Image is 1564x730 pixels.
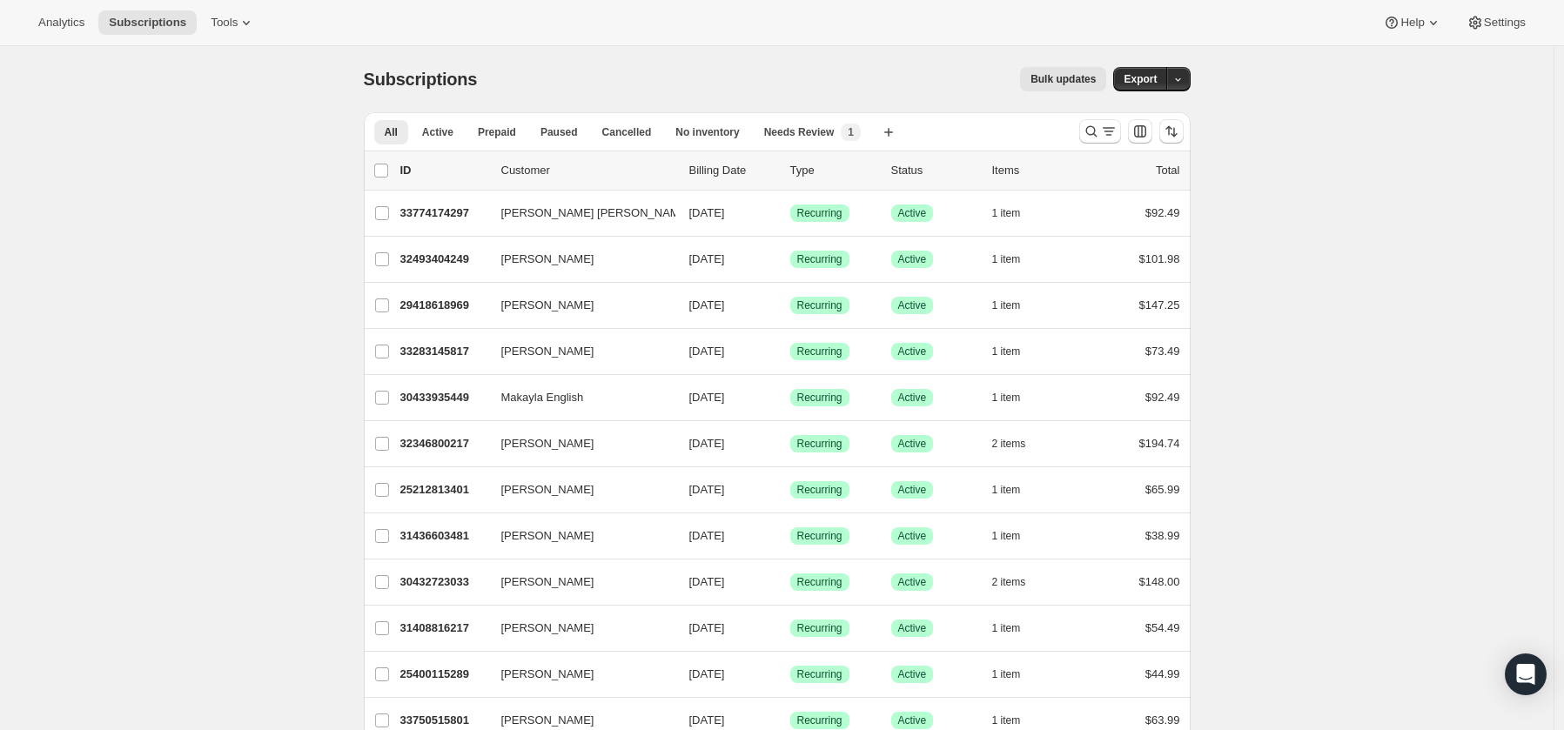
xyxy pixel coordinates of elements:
[1145,391,1180,404] span: $92.49
[1030,72,1096,86] span: Bulk updates
[992,570,1045,594] button: 2 items
[364,70,478,89] span: Subscriptions
[992,391,1021,405] span: 1 item
[992,162,1079,179] div: Items
[689,575,725,588] span: [DATE]
[992,483,1021,497] span: 1 item
[400,619,487,637] p: 31408816217
[689,252,725,265] span: [DATE]
[38,16,84,30] span: Analytics
[501,204,690,222] span: [PERSON_NAME] [PERSON_NAME]
[1145,206,1180,219] span: $92.49
[400,666,487,683] p: 25400115289
[875,120,903,144] button: Create new view
[1128,119,1152,144] button: Customize table column order and visibility
[98,10,197,35] button: Subscriptions
[28,10,95,35] button: Analytics
[400,343,487,360] p: 33283145817
[848,125,854,139] span: 1
[992,206,1021,220] span: 1 item
[764,125,835,139] span: Needs Review
[898,206,927,220] span: Active
[797,252,842,266] span: Recurring
[491,568,665,596] button: [PERSON_NAME]
[689,391,725,404] span: [DATE]
[992,524,1040,548] button: 1 item
[501,251,594,268] span: [PERSON_NAME]
[689,437,725,450] span: [DATE]
[400,481,487,499] p: 25212813401
[400,662,1180,686] div: 25400115289[PERSON_NAME][DATE]SuccessRecurringSuccessActive1 item$44.99
[501,619,594,637] span: [PERSON_NAME]
[797,437,842,451] span: Recurring
[491,430,665,458] button: [PERSON_NAME]
[1373,10,1452,35] button: Help
[797,298,842,312] span: Recurring
[1124,72,1157,86] span: Export
[400,432,1180,456] div: 32346800217[PERSON_NAME][DATE]SuccessRecurringSuccessActive2 items$194.74
[797,483,842,497] span: Recurring
[898,298,927,312] span: Active
[200,10,265,35] button: Tools
[1139,252,1180,265] span: $101.98
[797,529,842,543] span: Recurring
[400,204,487,222] p: 33774174297
[1139,298,1180,311] span: $147.25
[898,345,927,358] span: Active
[400,339,1180,364] div: 33283145817[PERSON_NAME][DATE]SuccessRecurringSuccessActive1 item$73.49
[491,245,665,273] button: [PERSON_NAME]
[501,297,594,314] span: [PERSON_NAME]
[992,252,1021,266] span: 1 item
[400,247,1180,271] div: 32493404249[PERSON_NAME][DATE]SuccessRecurringSuccessActive1 item$101.98
[1145,713,1180,727] span: $63.99
[797,575,842,589] span: Recurring
[501,527,594,545] span: [PERSON_NAME]
[797,345,842,358] span: Recurring
[1156,162,1179,179] p: Total
[400,616,1180,640] div: 31408816217[PERSON_NAME][DATE]SuccessRecurringSuccessActive1 item$54.49
[898,713,927,727] span: Active
[1145,345,1180,358] span: $73.49
[1159,119,1184,144] button: Sort the results
[992,478,1040,502] button: 1 item
[400,389,487,406] p: 30433935449
[400,201,1180,225] div: 33774174297[PERSON_NAME] [PERSON_NAME][DATE]SuccessRecurringSuccessActive1 item$92.49
[1139,437,1180,450] span: $194.74
[689,162,776,179] p: Billing Date
[501,712,594,729] span: [PERSON_NAME]
[898,437,927,451] span: Active
[501,573,594,591] span: [PERSON_NAME]
[689,298,725,311] span: [DATE]
[891,162,978,179] p: Status
[992,345,1021,358] span: 1 item
[675,125,739,139] span: No inventory
[400,435,487,452] p: 32346800217
[992,298,1021,312] span: 1 item
[898,252,927,266] span: Active
[400,293,1180,318] div: 29418618969[PERSON_NAME][DATE]SuccessRecurringSuccessActive1 item$147.25
[491,384,665,412] button: Makayla English
[1079,119,1121,144] button: Search and filter results
[540,125,578,139] span: Paused
[797,713,842,727] span: Recurring
[422,125,453,139] span: Active
[898,483,927,497] span: Active
[400,162,487,179] p: ID
[1145,621,1180,634] span: $54.49
[689,529,725,542] span: [DATE]
[501,389,584,406] span: Makayla English
[1400,16,1424,30] span: Help
[385,125,398,139] span: All
[1484,16,1526,30] span: Settings
[992,247,1040,271] button: 1 item
[400,385,1180,410] div: 30433935449Makayla English[DATE]SuccessRecurringSuccessActive1 item$92.49
[491,338,665,365] button: [PERSON_NAME]
[797,667,842,681] span: Recurring
[898,391,927,405] span: Active
[689,621,725,634] span: [DATE]
[1145,529,1180,542] span: $38.99
[992,621,1021,635] span: 1 item
[992,529,1021,543] span: 1 item
[992,437,1026,451] span: 2 items
[1145,483,1180,496] span: $65.99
